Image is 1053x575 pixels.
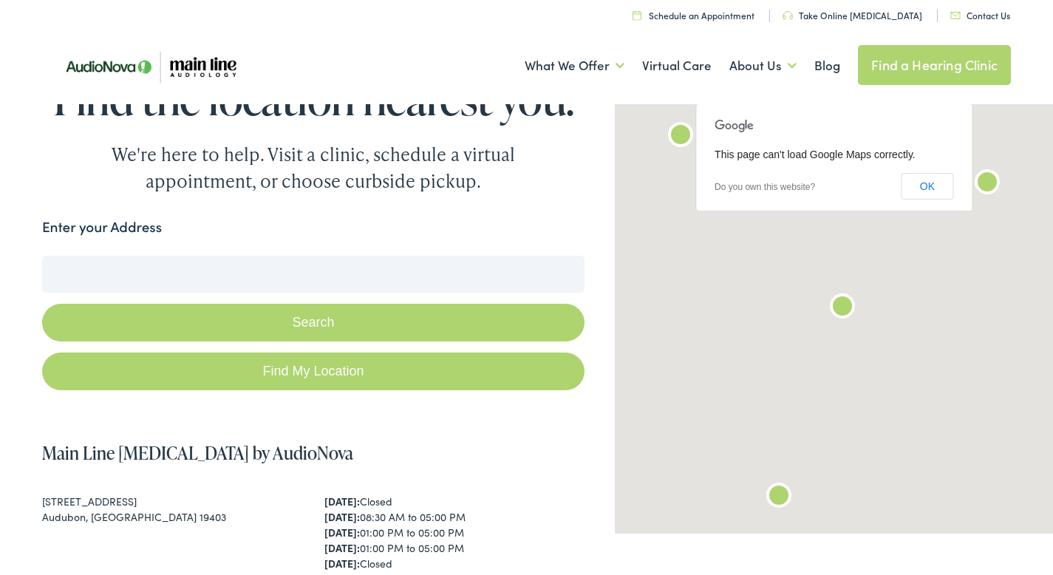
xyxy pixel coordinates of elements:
[783,9,922,21] a: Take Online [MEDICAL_DATA]
[42,509,302,525] div: Audubon, [GEOGRAPHIC_DATA] 19403
[525,38,624,93] a: What We Offer
[950,12,961,19] img: utility icon
[825,290,860,326] div: Main Line Audiology by AudioNova
[902,173,953,200] button: OK
[858,45,1011,85] a: Find a Hearing Clinic
[950,9,1010,21] a: Contact Us
[324,556,360,571] strong: [DATE]:
[42,304,585,341] button: Search
[42,353,585,390] a: Find My Location
[42,217,162,238] label: Enter your Address
[761,480,797,515] div: Main Line Audiology by AudioNova
[324,494,360,508] strong: [DATE]:
[663,119,698,154] div: Main Line Audiology by AudioNova
[42,494,302,509] div: [STREET_ADDRESS]
[715,149,916,160] span: This page can't load Google Maps correctly.
[42,74,585,123] h1: Find the location nearest you.
[633,10,641,20] img: utility icon
[633,9,754,21] a: Schedule an Appointment
[324,509,360,524] strong: [DATE]:
[642,38,712,93] a: Virtual Care
[324,525,360,540] strong: [DATE]:
[42,440,353,465] a: Main Line [MEDICAL_DATA] by AudioNova
[969,166,1005,202] div: AudioNova
[814,38,840,93] a: Blog
[77,141,550,194] div: We're here to help. Visit a clinic, schedule a virtual appointment, or choose curbside pickup.
[324,540,360,555] strong: [DATE]:
[783,11,793,20] img: utility icon
[729,38,797,93] a: About Us
[42,256,585,293] input: Enter your address or zip code
[715,182,815,192] a: Do you own this website?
